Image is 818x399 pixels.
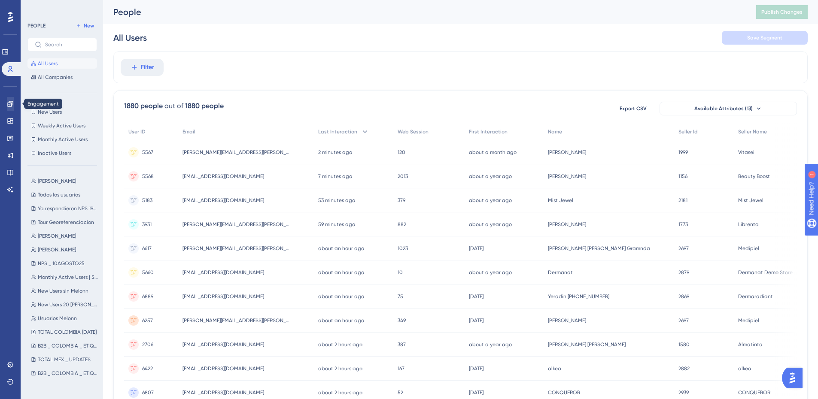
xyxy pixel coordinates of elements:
[121,59,164,76] button: Filter
[678,317,689,324] span: 2697
[548,269,573,276] span: Dermanat
[548,128,562,135] span: Name
[27,217,102,227] button: Tour Georeferenciacion
[27,341,102,351] button: B2B _ COLOMBIA _ ETIQUETADO ITEMS | V2
[398,149,405,156] span: 120
[469,366,484,372] time: [DATE]
[678,341,690,348] span: 1580
[182,128,195,135] span: Email
[398,269,403,276] span: 10
[142,269,154,276] span: 5660
[27,327,102,337] button: TOTAL COLOMBIA [DATE]
[113,6,735,18] div: People
[469,149,517,155] time: about a month ago
[548,245,650,252] span: [PERSON_NAME] [PERSON_NAME] Gramnda
[38,301,99,308] span: New Users 20 [PERSON_NAME]
[469,173,512,179] time: about a year ago
[27,368,102,378] button: B2B _ COLOMBIA _ ETIQUETADO ITEMS
[678,221,688,228] span: 1773
[38,370,99,377] span: B2B _ COLOMBIA _ ETIQUETADO ITEMS
[722,31,808,45] button: Save Segment
[678,197,687,204] span: 2181
[38,274,99,281] span: Monthly Active Users | SIN MELONN
[548,197,573,204] span: Mist Jewel
[318,366,362,372] time: about 2 hours ago
[38,122,85,129] span: Weekly Active Users
[469,269,512,275] time: about a year ago
[27,134,97,145] button: Monthly Active Users
[548,149,586,156] span: [PERSON_NAME]
[60,4,62,11] div: 1
[142,341,153,348] span: 2706
[27,176,102,186] button: [PERSON_NAME]
[738,269,793,276] span: Dermanat Demo Store
[38,342,99,349] span: B2B _ COLOMBIA _ ETIQUETADO ITEMS | V2
[318,390,362,396] time: about 2 hours ago
[548,293,609,300] span: Yeradin [PHONE_NUMBER]
[38,233,76,239] span: [PERSON_NAME]
[678,269,689,276] span: 2879
[27,354,102,365] button: TOTAL MEX _ UPDATES
[38,109,62,115] span: New Users
[548,365,561,372] span: alkea
[678,173,687,180] span: 1156
[738,149,754,156] span: Vitasei
[678,149,688,156] span: 1999
[182,365,264,372] span: [EMAIL_ADDRESS][DOMAIN_NAME]
[611,102,654,115] button: Export CSV
[45,42,90,48] input: Search
[113,32,147,44] div: All Users
[318,245,364,251] time: about an hour ago
[469,245,484,251] time: [DATE]
[20,2,54,12] span: Need Help?
[318,269,364,275] time: about an hour ago
[182,317,290,324] span: [PERSON_NAME][EMAIL_ADDRESS][PERSON_NAME][DOMAIN_NAME]
[27,245,102,255] button: [PERSON_NAME]
[738,245,759,252] span: Medipiel
[182,269,264,276] span: [EMAIL_ADDRESS][DOMAIN_NAME]
[27,313,102,323] button: Usuarios Melonn
[756,5,808,19] button: Publish Changes
[398,221,406,228] span: 882
[738,173,770,180] span: Beauty Boost
[38,205,99,212] span: Ya respondieron NPS 190925
[398,245,408,252] span: 1023
[398,389,403,396] span: 52
[318,197,355,203] time: 53 minutes ago
[398,317,406,324] span: 349
[782,365,808,391] iframe: UserGuiding AI Assistant Launcher
[318,293,364,299] time: about an hour ago
[38,219,94,226] span: Tour Georeferenciacion
[38,74,73,81] span: All Companies
[27,286,102,296] button: New Users sin Melonn
[469,390,484,396] time: [DATE]
[142,173,154,180] span: 5568
[27,121,97,131] button: Weekly Active Users
[38,136,88,143] span: Monthly Active Users
[318,149,352,155] time: 2 minutes ago
[318,128,357,135] span: Last Interaction
[694,105,753,112] span: Available Attributes (13)
[27,258,102,269] button: NPS _ 10AGOSTO25
[469,342,512,348] time: about a year ago
[398,293,403,300] span: 75
[142,365,153,372] span: 6422
[38,178,76,184] span: [PERSON_NAME]
[182,197,264,204] span: [EMAIL_ADDRESS][DOMAIN_NAME]
[84,22,94,29] span: New
[182,173,264,180] span: [EMAIL_ADDRESS][DOMAIN_NAME]
[469,293,484,299] time: [DATE]
[27,58,97,69] button: All Users
[548,173,586,180] span: [PERSON_NAME]
[548,317,586,324] span: [PERSON_NAME]
[678,365,690,372] span: 2882
[182,293,264,300] span: [EMAIL_ADDRESS][DOMAIN_NAME]
[738,317,759,324] span: Medipiel
[124,101,163,111] div: 1880 people
[182,221,290,228] span: [PERSON_NAME][EMAIL_ADDRESS][PERSON_NAME][DOMAIN_NAME]
[761,9,803,15] span: Publish Changes
[678,128,698,135] span: Seller Id
[548,221,586,228] span: [PERSON_NAME]
[738,341,763,348] span: Almatinta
